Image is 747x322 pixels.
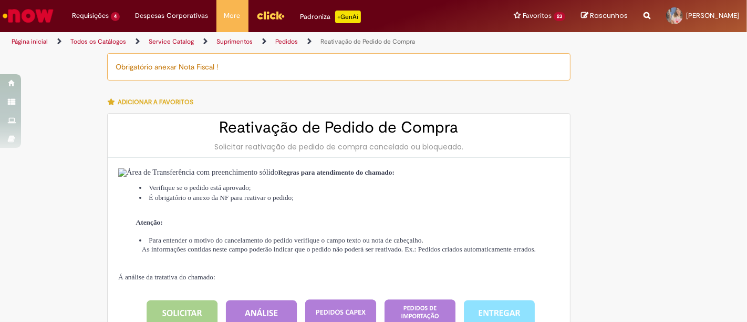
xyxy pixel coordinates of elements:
[107,91,199,113] button: Adicionar a Favoritos
[554,12,565,21] span: 23
[118,217,219,225] img: Aviso com preenchimento sólido
[216,37,253,46] a: Suprimentos
[300,11,361,23] div: Padroniza
[118,119,559,136] h2: Reativação de Pedido de Compra
[581,11,628,21] a: Rascunhos
[320,37,415,46] a: Reativação de Pedido de Compra
[222,216,249,224] strong: Atenção:
[118,98,193,106] span: Adicionar a Favoritos
[118,269,215,277] span: Á análise da tratativa do chamado:
[335,11,361,23] p: +GenAi
[107,53,570,80] div: Obrigatório anexar Nota Fiscal !
[136,11,209,21] span: Despesas Corporativas
[111,12,120,21] span: 4
[118,142,559,152] div: Solicitar reativação de pedido de compra cancelado ou bloqueado.
[686,11,739,20] span: [PERSON_NAME]
[118,168,278,177] img: Área de Transferência com preenchimento sólido
[256,7,285,23] img: click_logo_yellow_360x200.png
[275,37,298,46] a: Pedidos
[1,5,55,26] img: ServiceNow
[139,231,559,241] li: Para entender o motivo do cancelamento do pedido verifique o campo texto ou nota de cabeçalho.
[72,11,109,21] span: Requisições
[139,183,559,193] li: Verifique se o pedido está aprovado;
[139,193,559,203] li: É obrigatório o anexo da NF para reativar o pedido;
[278,168,395,176] strong: Regras para atendimento do chamado:
[8,32,490,52] ul: Trilhas de página
[590,11,628,21] span: Rascunhos
[70,37,126,46] a: Todos os Catálogos
[149,37,194,46] a: Service Catalog
[12,37,48,46] a: Página inicial
[142,241,536,249] span: As informações contidas neste campo poderão indicar que o pedido não poderá ser reativado. Ex.: P...
[224,11,241,21] span: More
[523,11,552,21] span: Favoritos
